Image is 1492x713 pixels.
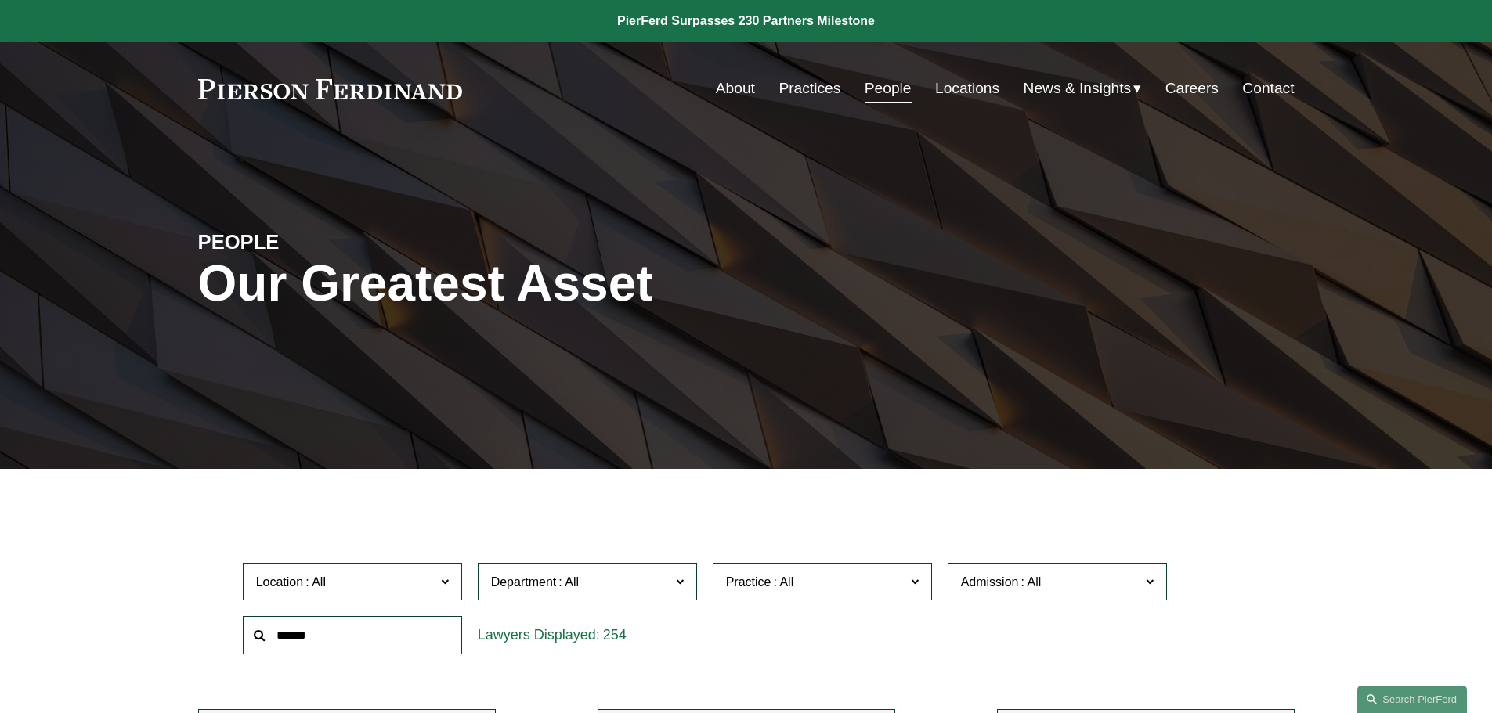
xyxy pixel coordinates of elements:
h4: PEOPLE [198,229,472,254]
a: People [865,74,912,103]
span: Department [491,575,557,589]
span: Location [256,575,304,589]
a: Search this site [1357,686,1467,713]
span: Admission [961,575,1019,589]
span: Practice [726,575,771,589]
a: Contact [1242,74,1294,103]
h1: Our Greatest Asset [198,255,929,312]
a: Careers [1165,74,1219,103]
a: folder dropdown [1024,74,1142,103]
span: News & Insights [1024,75,1132,103]
a: Locations [935,74,999,103]
a: About [716,74,755,103]
a: Practices [779,74,840,103]
span: 254 [603,627,627,643]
